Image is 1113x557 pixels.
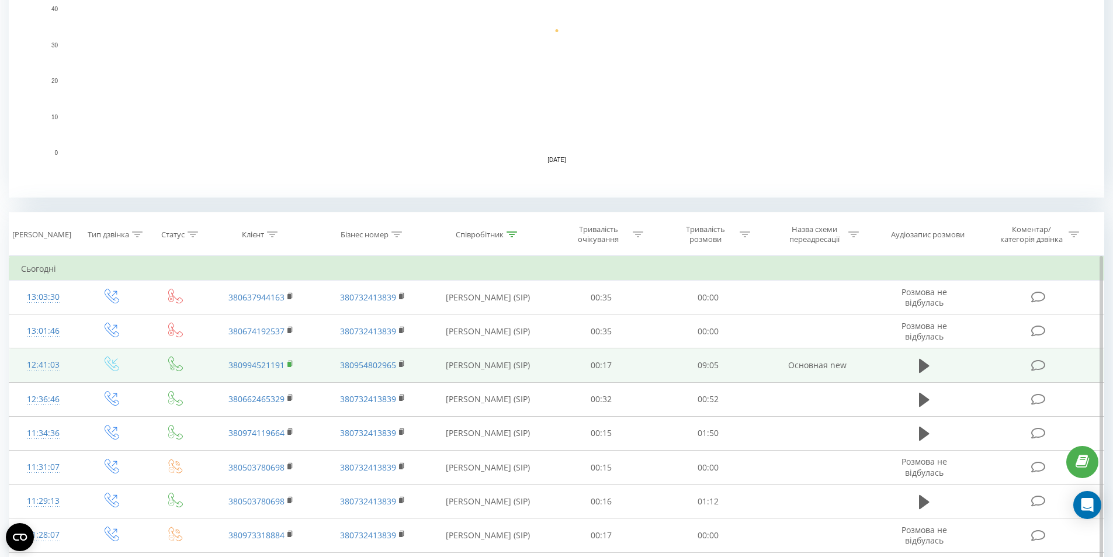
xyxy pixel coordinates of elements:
a: 380503780698 [228,496,285,507]
a: 380732413839 [340,427,396,438]
td: 00:15 [548,416,655,450]
td: 01:50 [655,416,762,450]
a: 380974119664 [228,427,285,438]
div: Бізнес номер [341,230,389,240]
span: Розмова не відбулась [902,524,947,546]
div: Коментар/категорія дзвінка [997,224,1066,244]
a: 380732413839 [340,462,396,473]
text: 40 [51,6,58,12]
td: 00:35 [548,314,655,348]
div: 13:01:46 [21,320,66,342]
a: 380732413839 [340,292,396,303]
span: Розмова не відбулась [902,286,947,308]
a: 380503780698 [228,462,285,473]
div: 11:29:13 [21,490,66,513]
div: Статус [161,230,185,240]
td: [PERSON_NAME] (SIP) [428,382,548,416]
td: [PERSON_NAME] (SIP) [428,314,548,348]
a: 380994521191 [228,359,285,371]
a: 380674192537 [228,326,285,337]
td: 00:32 [548,382,655,416]
td: [PERSON_NAME] (SIP) [428,348,548,382]
div: [PERSON_NAME] [12,230,71,240]
td: [PERSON_NAME] (SIP) [428,281,548,314]
td: [PERSON_NAME] (SIP) [428,518,548,552]
div: Клієнт [242,230,264,240]
button: Open CMP widget [6,523,34,551]
span: Розмова не відбулась [902,456,947,478]
td: 00:35 [548,281,655,314]
a: 380732413839 [340,393,396,404]
div: 12:36:46 [21,388,66,411]
td: 00:00 [655,281,762,314]
td: 00:17 [548,518,655,552]
div: Тривалість розмови [674,224,737,244]
div: Назва схеми переадресації [783,224,845,244]
div: 11:31:07 [21,456,66,479]
td: [PERSON_NAME] (SIP) [428,485,548,518]
a: 380732413839 [340,496,396,507]
div: 11:34:36 [21,422,66,445]
a: 380637944163 [228,292,285,303]
div: 12:41:03 [21,354,66,376]
td: 00:00 [655,314,762,348]
text: 10 [51,114,58,120]
div: Open Intercom Messenger [1073,491,1101,519]
td: 00:17 [548,348,655,382]
td: Основная new [761,348,872,382]
text: 30 [51,42,58,49]
a: 380954802965 [340,359,396,371]
td: 00:16 [548,485,655,518]
div: Тип дзвінка [88,230,129,240]
div: 11:28:07 [21,524,66,546]
text: 20 [51,78,58,84]
text: 0 [54,150,58,156]
td: 00:00 [655,518,762,552]
a: 380732413839 [340,326,396,337]
div: Аудіозапис розмови [891,230,965,240]
td: 09:05 [655,348,762,382]
td: 00:00 [655,451,762,485]
td: Сьогодні [9,257,1104,281]
a: 380732413839 [340,530,396,541]
span: Розмова не відбулась [902,320,947,342]
td: 00:52 [655,382,762,416]
td: 00:15 [548,451,655,485]
a: 380662465329 [228,393,285,404]
td: 01:12 [655,485,762,518]
text: [DATE] [547,157,566,163]
td: [PERSON_NAME] (SIP) [428,416,548,450]
td: [PERSON_NAME] (SIP) [428,451,548,485]
div: Співробітник [456,230,504,240]
div: Тривалість очікування [567,224,630,244]
a: 380973318884 [228,530,285,541]
div: 13:03:30 [21,286,66,309]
